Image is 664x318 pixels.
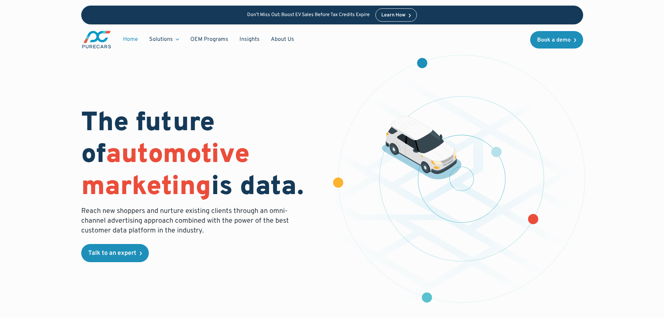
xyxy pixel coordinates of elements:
img: purecars logo [81,30,112,49]
h1: The future of is data. [81,108,324,204]
a: main [81,30,112,49]
a: Insights [234,33,265,46]
span: automotive marketing [81,139,250,204]
a: Home [117,33,144,46]
p: Don’t Miss Out: Boost EV Sales Before Tax Credits Expire [247,12,370,18]
a: Book a demo [530,31,583,49]
div: Learn How [381,13,405,18]
p: Reach new shoppers and nurture existing clients through an omni-channel advertising approach comb... [81,206,293,236]
a: Learn How [375,8,417,22]
a: About Us [265,33,300,46]
div: Solutions [149,36,173,43]
div: Book a demo [537,37,571,43]
div: Talk to an expert [88,250,136,257]
div: Solutions [144,33,185,46]
a: OEM Programs [185,33,234,46]
img: illustration of a vehicle [382,116,462,179]
a: Talk to an expert [81,244,149,262]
